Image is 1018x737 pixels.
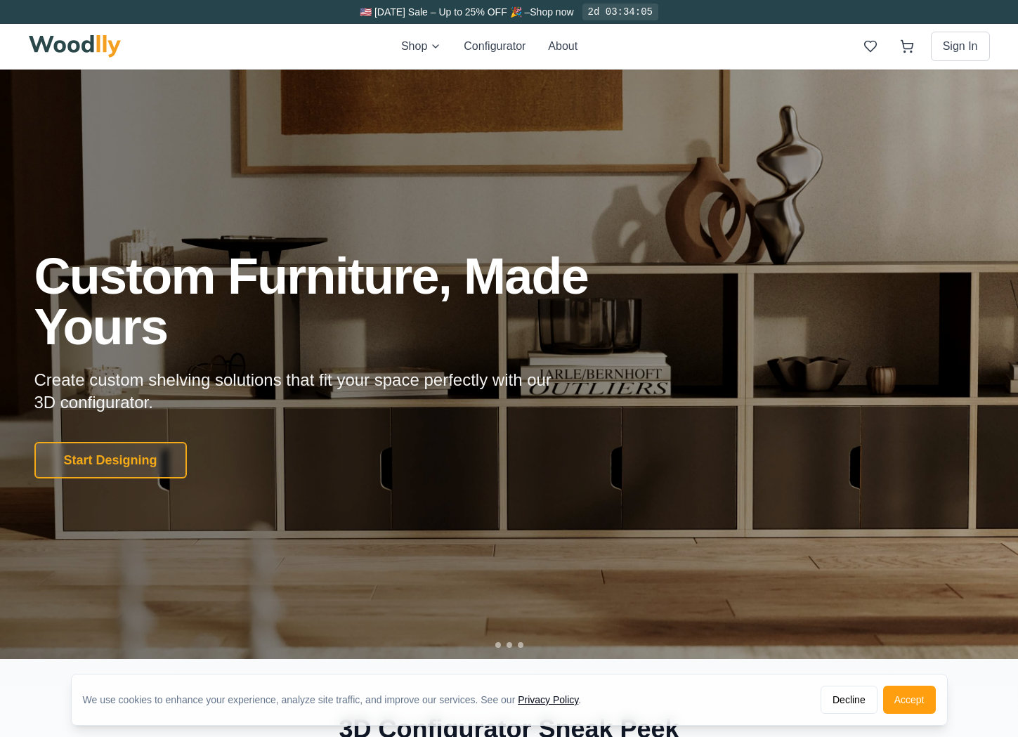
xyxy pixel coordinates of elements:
[401,38,441,55] button: Shop
[34,442,187,478] button: Start Designing
[582,4,658,20] div: 2d 03:34:05
[29,35,122,58] img: Woodlly
[530,6,573,18] a: Shop now
[83,693,593,707] div: We use cookies to enhance your experience, analyze site traffic, and improve our services. See our .
[34,369,574,414] p: Create custom shelving solutions that fit your space perfectly with our 3D configurator.
[34,251,664,352] h1: Custom Furniture, Made Yours
[931,32,990,61] button: Sign In
[821,686,877,714] button: Decline
[883,686,936,714] button: Accept
[464,38,526,55] button: Configurator
[548,38,577,55] button: About
[518,694,578,705] a: Privacy Policy
[360,6,530,18] span: 🇺🇸 [DATE] Sale – Up to 25% OFF 🎉 –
